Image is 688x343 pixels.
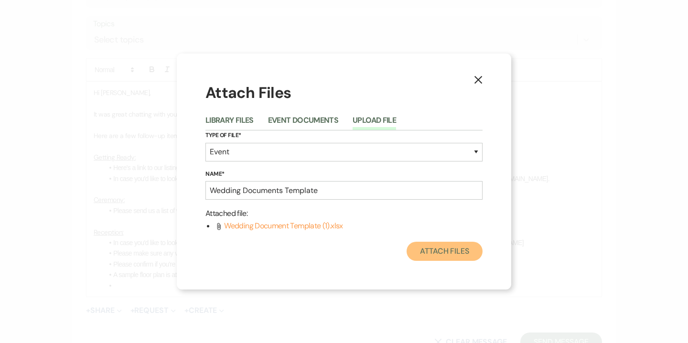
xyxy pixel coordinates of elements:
[205,169,483,180] label: Name*
[224,221,343,231] span: Wedding Document Template (1).xlsx
[205,207,483,220] p: Attached file :
[205,130,483,141] label: Type of File*
[268,117,338,130] button: Event Documents
[205,117,254,130] button: Library Files
[205,82,483,104] h1: Attach Files
[407,242,483,261] button: Attach Files
[353,117,396,130] button: Upload File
